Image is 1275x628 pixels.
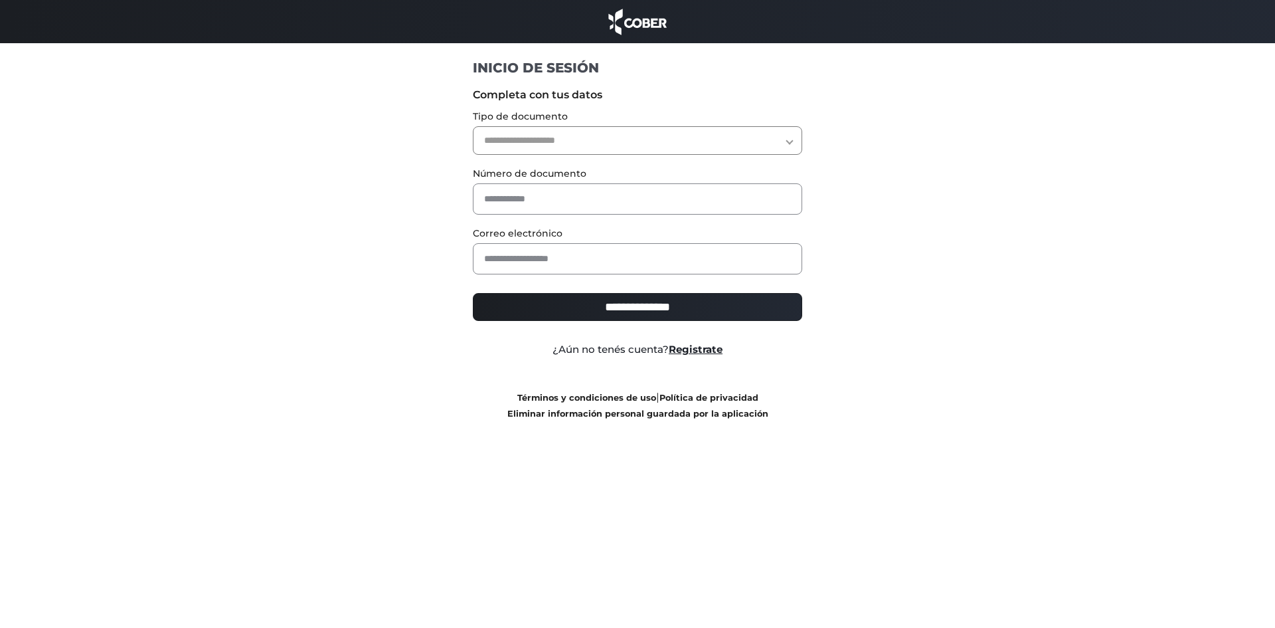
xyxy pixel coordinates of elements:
a: Política de privacidad [659,393,758,403]
h1: INICIO DE SESIÓN [473,59,803,76]
img: cober_marca.png [605,7,670,37]
a: Registrate [669,343,722,356]
label: Número de documento [473,167,803,181]
div: | [463,389,813,421]
a: Eliminar información personal guardada por la aplicación [507,409,768,419]
div: ¿Aún no tenés cuenta? [463,342,813,358]
label: Correo electrónico [473,227,803,241]
a: Términos y condiciones de uso [517,393,656,403]
label: Tipo de documento [473,110,803,124]
label: Completa con tus datos [473,87,803,103]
